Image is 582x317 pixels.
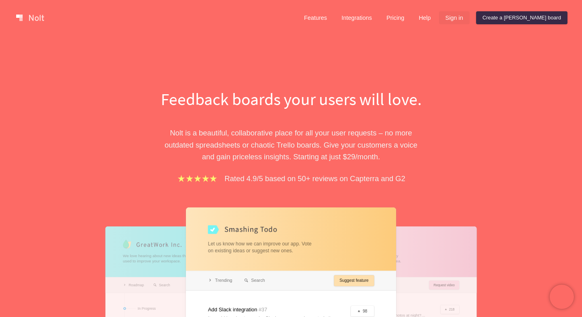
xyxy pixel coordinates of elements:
h1: Feedback boards your users will love. [152,87,430,111]
a: Create a [PERSON_NAME] board [476,11,567,24]
p: Rated 4.9/5 based on 50+ reviews on Capterra and G2 [225,173,405,184]
p: Nolt is a beautiful, collaborative place for all your user requests – no more outdated spreadshee... [152,127,430,163]
a: Sign in [439,11,470,24]
img: stars.b067e34983.png [177,174,218,183]
iframe: Chatra live chat [550,285,574,309]
a: Pricing [380,11,411,24]
a: Help [412,11,437,24]
a: Integrations [335,11,378,24]
a: Features [297,11,333,24]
